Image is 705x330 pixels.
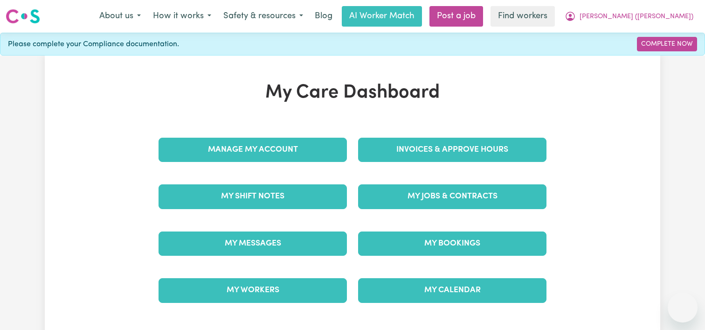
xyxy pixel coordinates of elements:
a: My Jobs & Contracts [358,184,546,209]
a: My Calendar [358,278,546,302]
a: Manage My Account [159,138,347,162]
span: [PERSON_NAME] ([PERSON_NAME]) [580,12,693,22]
iframe: Button to launch messaging window [668,293,698,323]
a: AI Worker Match [342,6,422,27]
h1: My Care Dashboard [153,82,552,104]
a: My Messages [159,232,347,256]
a: My Bookings [358,232,546,256]
a: Complete Now [637,37,697,51]
a: Careseekers logo [6,6,40,27]
button: About us [93,7,147,26]
button: How it works [147,7,217,26]
a: My Shift Notes [159,184,347,209]
a: My Workers [159,278,347,302]
a: Find workers [491,6,555,27]
span: Please complete your Compliance documentation. [8,39,179,50]
a: Post a job [429,6,483,27]
a: Blog [309,6,338,27]
button: My Account [559,7,699,26]
a: Invoices & Approve Hours [358,138,546,162]
img: Careseekers logo [6,8,40,25]
button: Safety & resources [217,7,309,26]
